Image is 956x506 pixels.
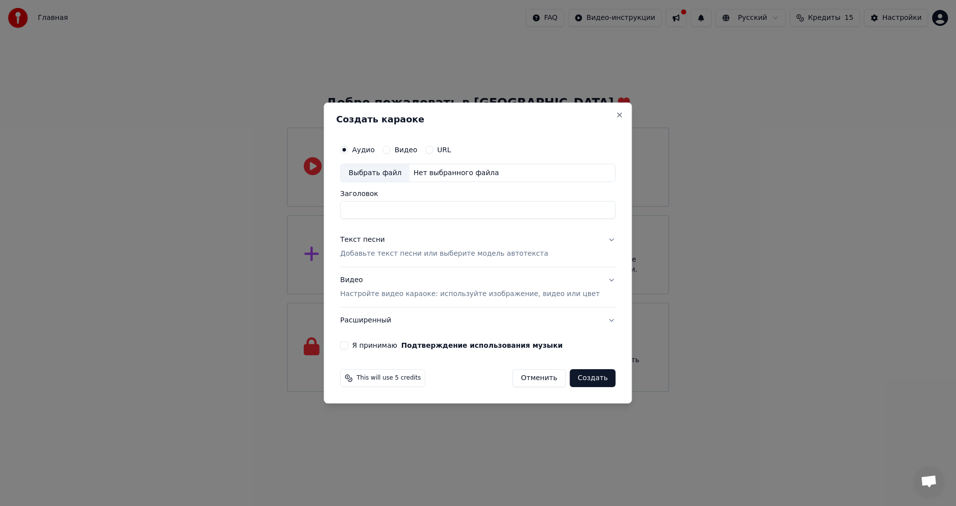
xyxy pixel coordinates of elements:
[401,342,563,349] button: Я принимаю
[340,227,615,267] button: Текст песниДобавьте текст песни или выберите модель автотекста
[394,146,417,153] label: Видео
[341,164,409,182] div: Выбрать файл
[357,374,421,382] span: This will use 5 credits
[512,369,566,387] button: Отменить
[336,115,619,124] h2: Создать караоке
[340,268,615,307] button: ВидеоНастройте видео караоке: используйте изображение, видео или цвет
[409,168,503,178] div: Нет выбранного файла
[437,146,451,153] label: URL
[352,146,374,153] label: Аудио
[340,249,548,259] p: Добавьте текст песни или выберите модель автотекста
[340,289,599,299] p: Настройте видео караоке: используйте изображение, видео или цвет
[340,191,615,198] label: Заголовок
[340,307,615,333] button: Расширенный
[570,369,615,387] button: Создать
[340,235,385,245] div: Текст песни
[340,276,599,300] div: Видео
[352,342,563,349] label: Я принимаю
